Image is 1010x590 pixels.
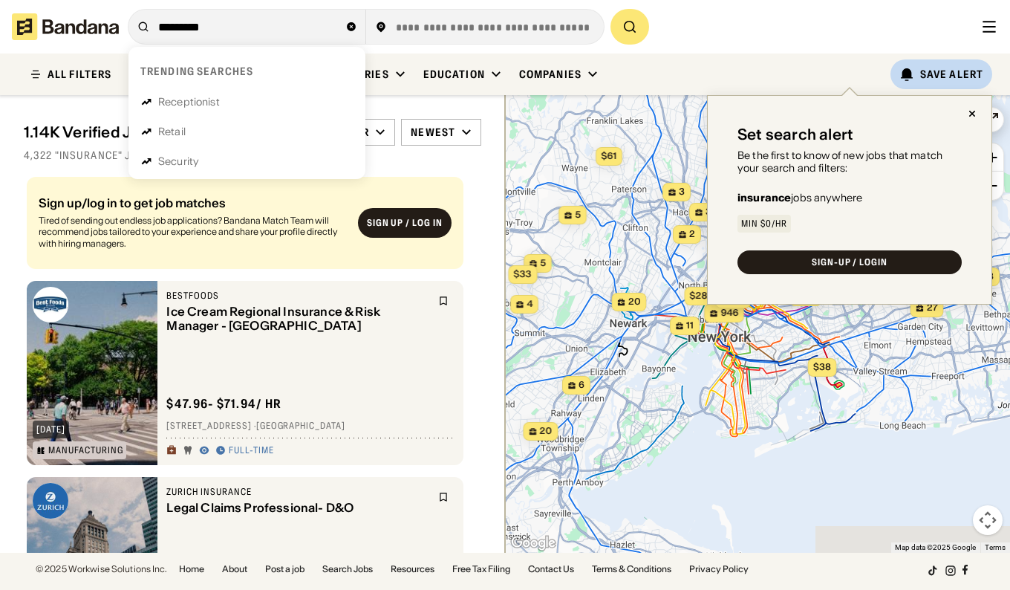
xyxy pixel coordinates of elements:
div: Sign up / Log in [367,218,443,230]
div: $ 47.96 - $71.94 / hr [166,396,281,412]
img: Zurich Insurance logo [33,483,68,519]
div: 1.14K Verified Jobs [24,123,293,141]
div: © 2025 Workwise Solutions Inc. [36,565,167,574]
span: $33 [514,268,532,279]
div: Tired of sending out endless job applications? Bandana Match Team will recommend jobs tailored to... [39,215,346,250]
a: Post a job [265,565,304,574]
span: 5 [540,257,546,270]
div: Save Alert [920,68,983,81]
div: Manufacturing [48,446,123,455]
span: $61 [601,150,616,161]
div: Legal Claims Professional- D&O [166,501,429,515]
a: Terms (opens in new tab) [985,543,1006,551]
img: Google [509,534,558,553]
span: 3 [679,186,685,198]
img: Bestfoods logo [33,287,68,322]
a: Search Jobs [322,565,373,574]
a: About [222,565,247,574]
div: [STREET_ADDRESS] · [GEOGRAPHIC_DATA] [166,421,454,432]
div: Set search alert [737,126,853,143]
img: Bandana logotype [12,13,119,40]
span: 3 [706,206,711,218]
div: Education [423,68,485,81]
span: Map data ©2025 Google [895,543,976,551]
a: Home [179,565,204,574]
div: ALL FILTERS [48,69,111,80]
div: Security [158,156,199,166]
a: Open this area in Google Maps (opens a new window) [509,534,558,553]
a: Terms & Conditions [592,565,671,574]
div: Bestfoods [166,290,429,302]
div: Retail [158,126,186,137]
a: Contact Us [528,565,574,574]
span: 4 [527,298,532,311]
a: Privacy Policy [689,565,749,574]
button: Map camera controls [973,505,1003,535]
span: 6 [579,379,584,392]
div: Sign up/log in to get job matches [39,197,346,209]
div: Zurich Insurance [166,486,429,498]
a: Free Tax Filing [452,565,510,574]
div: Be the first to know of new jobs that match your search and filters: [737,149,962,175]
span: 946 [720,307,738,320]
div: Newest [411,126,455,139]
div: Companies [519,68,581,81]
span: 20 [540,425,553,438]
span: 11 [686,320,694,332]
div: 4,322 "insurance" jobs on [DOMAIN_NAME] [24,149,481,162]
span: 5 [575,209,581,221]
span: 27 [927,302,938,314]
div: jobs anywhere [737,192,862,203]
div: Ice Cream Regional Insurance & Risk Manager - [GEOGRAPHIC_DATA] [166,305,429,333]
div: Min $0/hr [741,219,787,228]
div: [DATE] [36,425,65,434]
div: SIGN-UP / LOGIN [812,258,887,267]
span: 2 [689,228,695,241]
b: insurance [737,191,791,204]
div: Full-time [229,445,274,457]
div: Trending searches [140,65,253,78]
div: grid [24,171,481,553]
a: Resources [391,565,434,574]
span: $38 [813,361,831,372]
div: Receptionist [158,97,220,107]
span: 20 [628,296,641,308]
span: $28 [690,290,708,301]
